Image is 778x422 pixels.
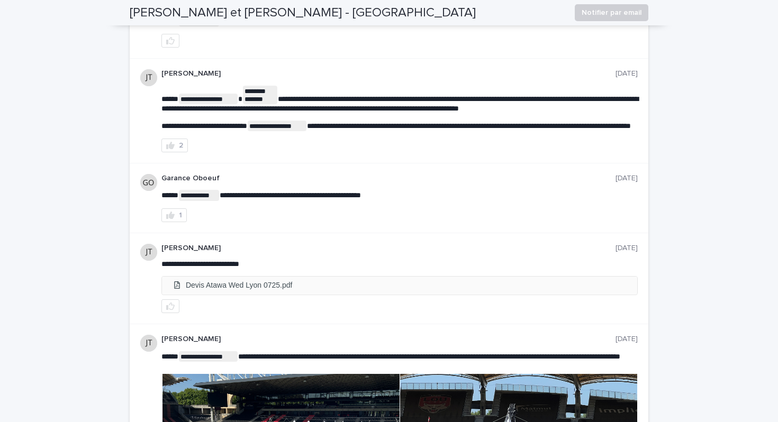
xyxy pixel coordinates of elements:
[161,174,616,183] p: Garance Oboeuf
[161,34,179,48] button: like this post
[162,277,637,294] li: Devis Atawa Wed Lyon 0725.pdf
[161,69,616,78] p: [PERSON_NAME]
[179,212,182,219] div: 1
[162,277,637,295] a: Devis Atawa Wed Lyon 0725.pdf
[161,139,188,152] button: 2
[616,174,638,183] p: [DATE]
[616,335,638,344] p: [DATE]
[616,244,638,253] p: [DATE]
[582,7,641,18] span: Notifier par email
[575,4,648,21] button: Notifier par email
[161,208,187,222] button: 1
[161,299,179,313] button: like this post
[179,142,183,149] div: 2
[130,5,476,21] h2: [PERSON_NAME] et [PERSON_NAME] - [GEOGRAPHIC_DATA]
[616,69,638,78] p: [DATE]
[161,244,616,253] p: [PERSON_NAME]
[161,335,616,344] p: [PERSON_NAME]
